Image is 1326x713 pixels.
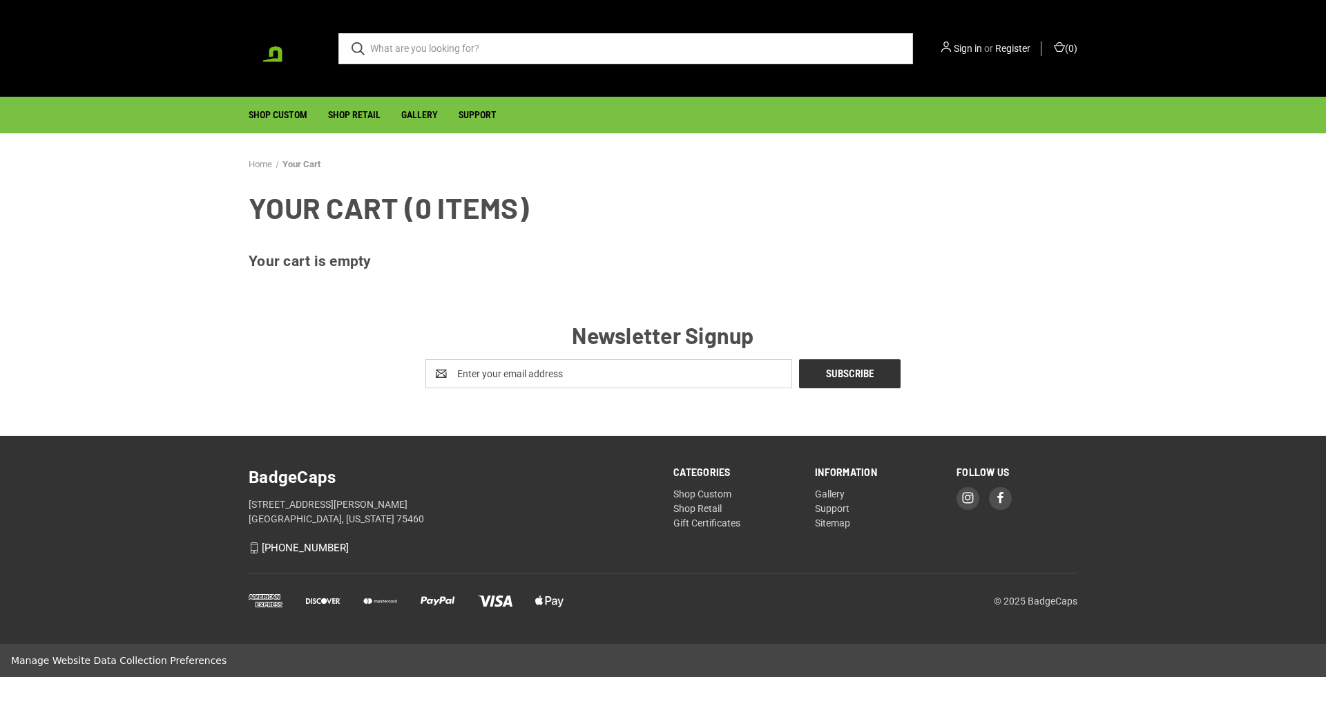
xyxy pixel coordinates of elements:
[249,251,1077,273] h3: Your cart is empty
[249,186,1077,229] h1: Your Cart (0 items)
[815,488,845,500] a: Gallery
[1052,41,1077,56] a: Cart with 0 items
[448,97,507,133] a: Support
[957,465,1077,479] h5: Follow Us
[249,319,1077,352] h5: Newsletter Signup
[799,359,901,388] input: Subscribe
[249,14,318,83] a: BadgeCaps
[249,158,1077,171] nav: Breadcrumb
[1068,43,1074,54] span: 0
[249,497,653,526] address: [STREET_ADDRESS][PERSON_NAME] [GEOGRAPHIC_DATA], [US_STATE] 75460
[391,97,448,133] a: Gallery
[994,594,1077,609] p: © 2025 BadgeCaps
[673,503,722,514] a: Shop Retail
[282,159,320,169] a: Your Cart
[249,465,653,490] h5: BadgeCaps
[673,488,731,500] a: Shop Custom
[11,655,227,666] a: Manage Website Data Collection Preferences
[815,503,849,514] a: Support
[238,97,318,133] a: Shop Custom
[673,517,740,529] a: Gift Certificates
[815,465,936,479] h5: Information
[249,159,272,169] a: Home
[338,33,913,64] input: What are you looking for?
[995,41,1030,56] a: Register
[984,43,993,54] span: or
[954,41,982,56] a: Sign in
[673,465,794,479] h5: Categories
[249,15,318,82] img: BadgeCaps
[815,517,850,529] a: Sitemap
[318,97,391,133] a: Shop Retail
[425,359,792,388] input: Enter your email address
[262,542,349,554] a: [PHONE_NUMBER]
